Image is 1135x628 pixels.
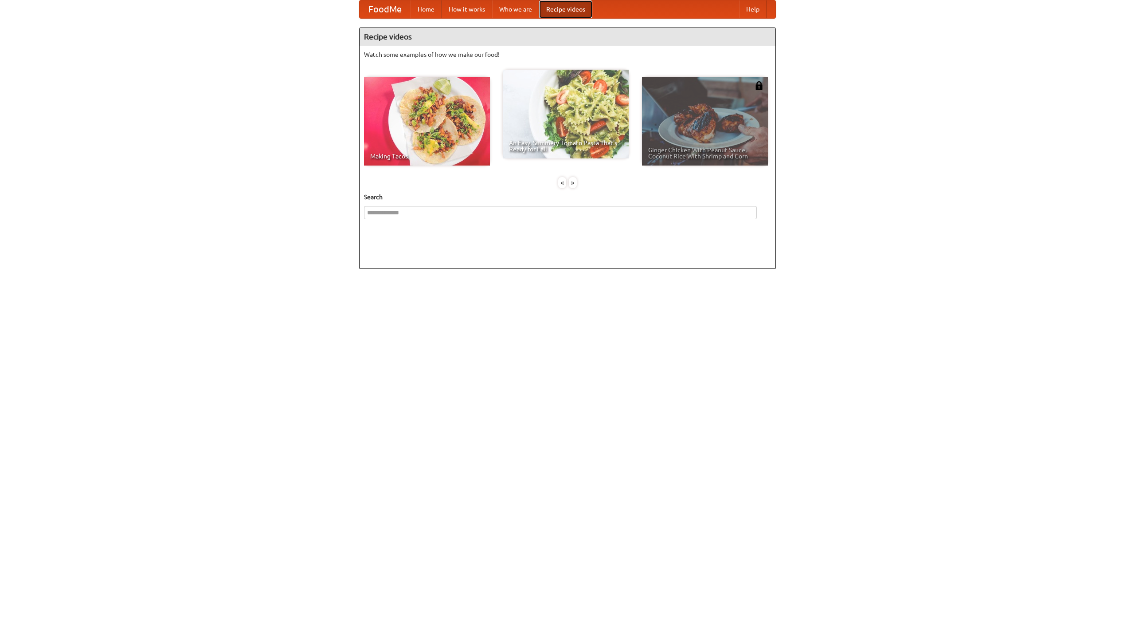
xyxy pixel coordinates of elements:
a: Who we are [492,0,539,18]
a: Help [739,0,767,18]
a: FoodMe [360,0,411,18]
a: Making Tacos [364,77,490,166]
div: » [569,177,577,188]
div: « [558,177,566,188]
a: How it works [442,0,492,18]
a: An Easy, Summery Tomato Pasta That's Ready for Fall [503,70,629,158]
a: Recipe videos [539,0,592,18]
a: Home [411,0,442,18]
img: 483408.png [755,81,763,90]
span: An Easy, Summery Tomato Pasta That's Ready for Fall [509,140,622,152]
h4: Recipe videos [360,28,775,46]
span: Making Tacos [370,153,484,159]
p: Watch some examples of how we make our food! [364,50,771,59]
h5: Search [364,193,771,201]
